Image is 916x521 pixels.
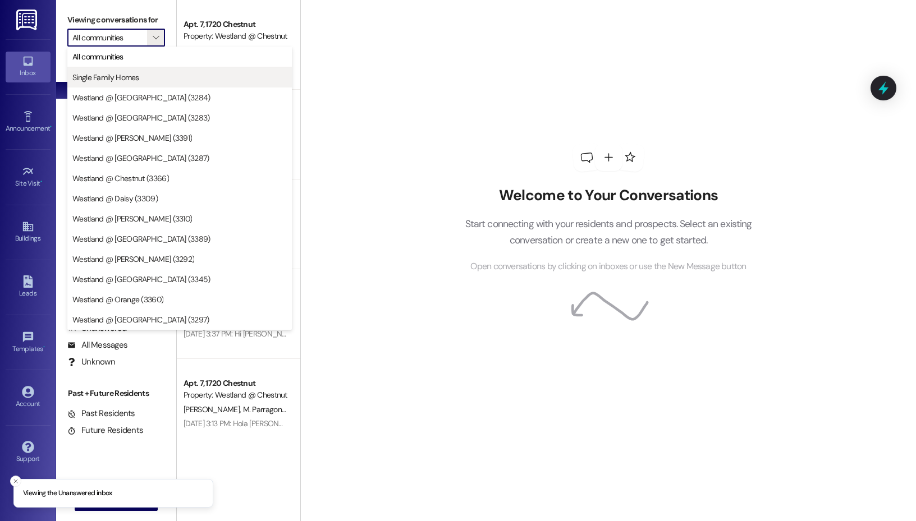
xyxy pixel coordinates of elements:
div: Apt. 7, 1720 Chestnut [184,19,287,30]
a: Support [6,437,51,468]
a: Buildings [6,217,51,247]
div: Prospects + Residents [56,63,176,75]
img: ResiDesk Logo [16,10,39,30]
div: [DATE] 3:13 PM: Hola [PERSON_NAME] soy [PERSON_NAME] cuanto tenemos que pagar por los 11 [PERSON_... [184,418,615,428]
div: Property: Westland @ Chestnut (3366) [184,389,287,401]
span: M. Parragonzalez [243,404,300,414]
span: All communities [72,51,123,62]
span: Westland @ [GEOGRAPHIC_DATA] (3297) [72,314,209,325]
span: Westland @ [PERSON_NAME] (3391) [72,132,192,144]
span: Westland @ [GEOGRAPHIC_DATA] (3287) [72,153,209,164]
span: Westland @ [GEOGRAPHIC_DATA] (3389) [72,233,210,245]
a: Leads [6,272,51,302]
span: • [43,343,45,351]
button: Close toast [10,476,21,487]
span: Westland @ [GEOGRAPHIC_DATA] (3345) [72,274,210,285]
span: • [50,123,52,131]
span: Westland @ [PERSON_NAME] (3310) [72,213,192,224]
span: Westland @ [PERSON_NAME] (3292) [72,253,194,265]
span: Westland @ [GEOGRAPHIC_DATA] (3283) [72,112,210,123]
span: [PERSON_NAME] [184,404,243,414]
p: Viewing the Unanswered inbox [23,488,112,499]
span: Open conversations by clicking on inboxes or use the New Message button [470,260,746,274]
span: • [40,178,42,186]
a: Templates • [6,328,51,358]
div: Future Residents [67,425,143,436]
div: Residents [56,302,176,313]
a: Site Visit • [6,162,51,192]
div: All Messages [67,339,127,351]
p: Start connecting with your residents and prospects. Select an existing conversation or create a n... [448,216,769,248]
input: All communities [72,29,147,47]
span: Westland @ Daisy (3309) [72,193,158,204]
label: Viewing conversations for [67,11,165,29]
span: Westland @ Orange (3360) [72,294,163,305]
h2: Welcome to Your Conversations [448,187,769,205]
span: Westland @ [GEOGRAPHIC_DATA] (3284) [72,92,210,103]
div: Past Residents [67,408,135,419]
div: Prospects [56,216,176,228]
div: [DATE] 3:37 PM: Hi [PERSON_NAME] can you give me a call. I put in a mantiance request and I got a... [184,329,864,339]
div: Past + Future Residents [56,388,176,399]
div: Unknown [67,356,115,368]
i:  [153,33,159,42]
div: Apt. 7, 1720 Chestnut [184,377,287,389]
div: Property: Westland @ Chestnut (3366) [184,30,287,42]
span: Westland @ Chestnut (3366) [72,173,169,184]
span: [PERSON_NAME] [184,45,240,56]
span: Single Family Homes [72,72,139,83]
a: Inbox [6,52,51,82]
a: Account [6,382,51,413]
